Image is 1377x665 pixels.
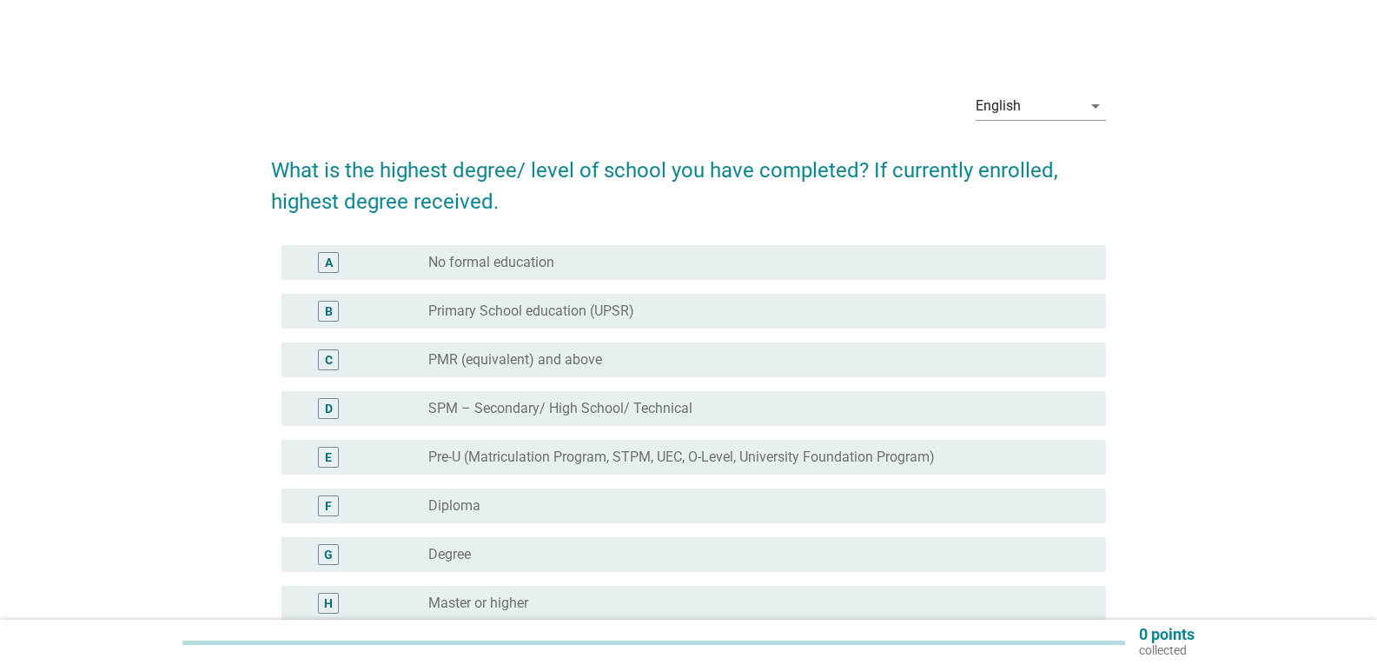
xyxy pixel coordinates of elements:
label: Master or higher [428,595,528,612]
p: collected [1139,642,1195,658]
label: Primary School education (UPSR) [428,303,634,320]
div: H [324,595,333,613]
label: Degree [428,546,471,563]
div: F [325,497,332,515]
label: PMR (equivalent) and above [428,351,602,369]
div: A [325,254,333,272]
p: 0 points [1139,627,1195,642]
div: B [325,303,333,321]
div: E [325,449,332,467]
label: SPM – Secondary/ High School/ Technical [428,400,692,417]
label: Diploma [428,497,480,515]
div: English [976,98,1021,114]
div: D [325,400,333,418]
div: C [325,351,333,369]
div: G [324,546,333,564]
h2: What is the highest degree/ level of school you have completed? If currently enrolled, highest de... [271,137,1106,217]
label: No formal education [428,254,554,271]
label: Pre-U (Matriculation Program, STPM, UEC, O-Level, University Foundation Program) [428,449,935,466]
i: arrow_drop_down [1085,96,1106,116]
